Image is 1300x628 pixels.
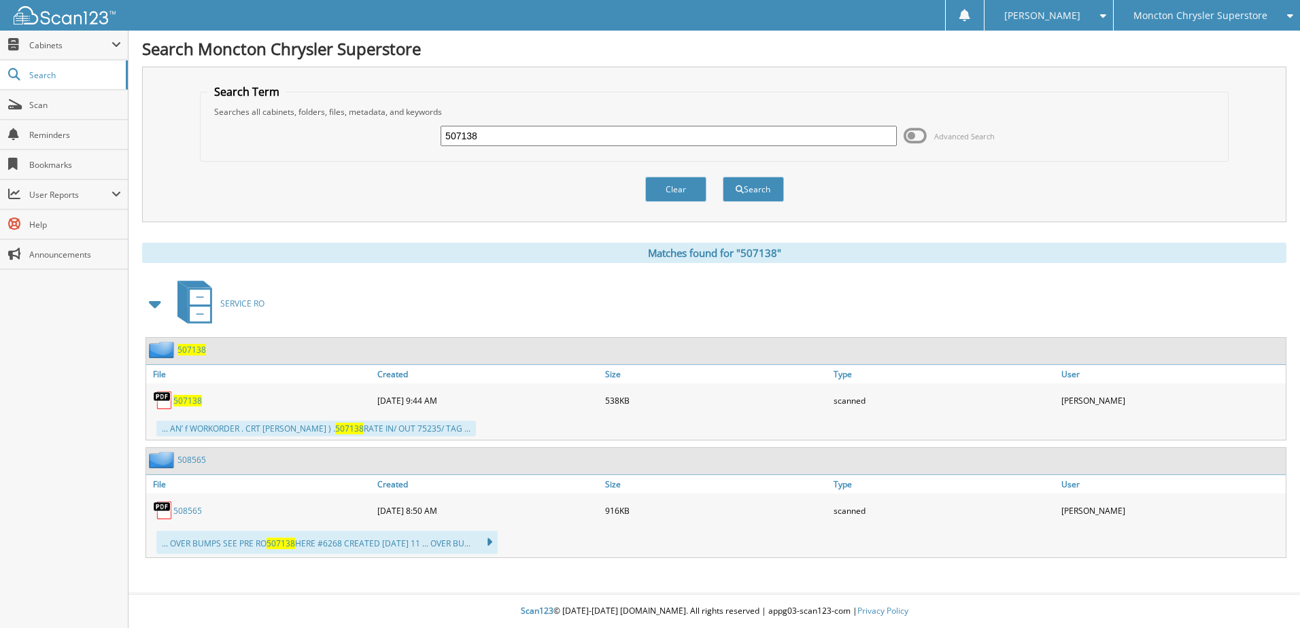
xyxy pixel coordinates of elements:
div: ... OVER BUMPS SEE PRE RO HERE #6268 CREATED [DATE] 11 ... OVER BU... [156,531,498,554]
a: Privacy Policy [857,605,908,616]
span: SERVICE RO [220,298,264,309]
span: Search [29,69,119,81]
div: ... AN’ f WORKORDER . CRT [PERSON_NAME] ) . RATE IN/ OUT 75235/ TAG ... [156,421,476,436]
button: Search [723,177,784,202]
div: 916KB [602,497,829,524]
a: Created [374,365,602,383]
a: File [146,475,374,493]
span: Scan123 [521,605,553,616]
div: [PERSON_NAME] [1058,387,1286,414]
a: Size [602,475,829,493]
a: 508565 [173,505,202,517]
span: Reminders [29,129,121,141]
div: scanned [830,387,1058,414]
a: 507138 [173,395,202,406]
span: Moncton Chrysler Superstore [1133,12,1267,20]
img: scan123-logo-white.svg [14,6,116,24]
span: Bookmarks [29,159,121,171]
a: User [1058,365,1286,383]
div: scanned [830,497,1058,524]
a: User [1058,475,1286,493]
div: 538KB [602,387,829,414]
div: © [DATE]-[DATE] [DOMAIN_NAME]. All rights reserved | appg03-scan123-com | [129,595,1300,628]
a: Type [830,365,1058,383]
img: PDF.png [153,500,173,521]
img: folder2.png [149,341,177,358]
span: Cabinets [29,39,112,51]
span: Help [29,219,121,230]
div: [PERSON_NAME] [1058,497,1286,524]
a: File [146,365,374,383]
div: Matches found for "507138" [142,243,1286,263]
div: [DATE] 8:50 AM [374,497,602,524]
legend: Search Term [207,84,286,99]
a: 507138 [177,344,206,355]
img: PDF.png [153,390,173,411]
span: [PERSON_NAME] [1004,12,1080,20]
span: Advanced Search [934,131,995,141]
a: Type [830,475,1058,493]
iframe: Chat Widget [1232,563,1300,628]
a: 508565 [177,454,206,466]
span: Scan [29,99,121,111]
span: Announcements [29,249,121,260]
a: Size [602,365,829,383]
a: Created [374,475,602,493]
div: [DATE] 9:44 AM [374,387,602,414]
div: Searches all cabinets, folders, files, metadata, and keywords [207,106,1221,118]
img: folder2.png [149,451,177,468]
h1: Search Moncton Chrysler Superstore [142,37,1286,60]
span: User Reports [29,189,112,200]
a: SERVICE RO [169,277,264,330]
span: 507138 [267,538,295,549]
button: Clear [645,177,706,202]
span: 507138 [335,423,364,434]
